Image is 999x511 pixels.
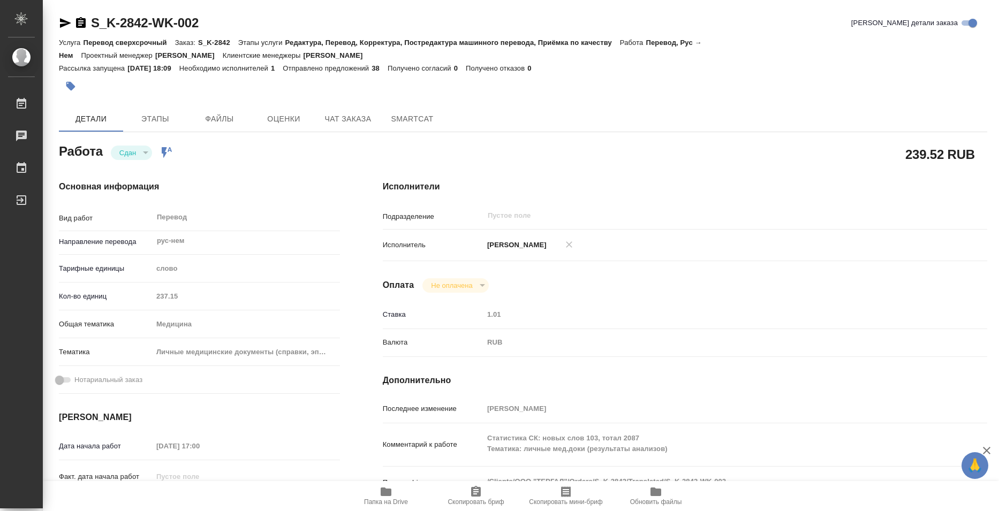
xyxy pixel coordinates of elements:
span: SmartCat [387,112,438,126]
span: Оценки [258,112,309,126]
div: Медицина [153,315,340,333]
p: 1 [271,64,283,72]
p: Валюта [383,337,483,348]
span: Обновить файлы [630,498,682,506]
div: Личные медицинские документы (справки, эпикризы) [153,343,340,361]
p: Последнее изменение [383,403,483,414]
p: S_K-2842 [198,39,238,47]
input: Пустое поле [153,438,246,454]
button: Папка на Drive [341,481,431,511]
button: Не оплачена [428,281,475,290]
p: Тарифные единицы [59,263,153,274]
p: Путь на drive [383,477,483,488]
p: Направление перевода [59,237,153,247]
p: Факт. дата начала работ [59,471,153,482]
p: 0 [527,64,539,72]
h2: Работа [59,141,103,160]
p: [DATE] 18:09 [127,64,179,72]
p: Дата начала работ [59,441,153,452]
span: [PERSON_NAME] детали заказа [851,18,958,28]
p: Кол-во единиц [59,291,153,302]
textarea: Статистика СК: новых слов 103, тотал 2087 Тематика: личные мед.доки (результаты анализов) [483,429,937,458]
span: Чат заказа [322,112,374,126]
p: Заказ: [175,39,198,47]
button: Сдан [116,148,139,157]
p: Редактура, Перевод, Корректура, Постредактура машинного перевода, Приёмка по качеству [285,39,620,47]
p: Исполнитель [383,240,483,250]
p: Вид работ [59,213,153,224]
button: Добавить тэг [59,74,82,98]
span: 🙏 [966,454,984,477]
p: Тематика [59,347,153,357]
input: Пустое поле [487,209,912,222]
button: Обновить файлы [611,481,701,511]
h4: Исполнители [383,180,987,193]
h4: Основная информация [59,180,340,193]
span: Этапы [130,112,181,126]
p: 38 [372,64,388,72]
span: Скопировать мини-бриф [529,498,602,506]
p: Этапы услуги [238,39,285,47]
p: Перевод сверхсрочный [83,39,175,47]
p: Ставка [383,309,483,320]
p: Общая тематика [59,319,153,330]
a: S_K-2842-WK-002 [91,16,199,30]
h4: [PERSON_NAME] [59,411,340,424]
p: Клиентские менеджеры [223,51,304,59]
span: Скопировать бриф [448,498,504,506]
p: Необходимо исполнителей [179,64,271,72]
button: Скопировать бриф [431,481,521,511]
p: Услуга [59,39,83,47]
p: Получено согласий [388,64,454,72]
p: Работа [620,39,646,47]
input: Пустое поле [483,401,937,416]
p: Получено отказов [466,64,527,72]
button: Скопировать ссылку для ЯМессенджера [59,17,72,29]
p: Подразделение [383,211,483,222]
p: [PERSON_NAME] [304,51,371,59]
input: Пустое поле [483,307,937,322]
p: 0 [454,64,466,72]
div: RUB [483,333,937,352]
span: Папка на Drive [364,498,408,506]
p: Проектный менеджер [81,51,155,59]
input: Пустое поле [153,469,246,484]
div: Сдан [422,278,488,293]
p: Рассылка запущена [59,64,127,72]
textarea: /Clients/ООО "ТЕРГАЛ"/Orders/S_K-2842/Translated/S_K-2842-WK-002 [483,472,937,491]
button: Скопировать мини-бриф [521,481,611,511]
p: [PERSON_NAME] [483,240,547,250]
span: Файлы [194,112,245,126]
input: Пустое поле [153,288,340,304]
h4: Дополнительно [383,374,987,387]
div: слово [153,260,340,278]
span: Детали [65,112,117,126]
h2: 239.52 RUB [905,145,975,163]
h4: Оплата [383,279,414,292]
button: 🙏 [962,452,988,479]
button: Скопировать ссылку [74,17,87,29]
p: [PERSON_NAME] [155,51,223,59]
div: Сдан [111,146,152,160]
p: Комментарий к работе [383,439,483,450]
span: Нотариальный заказ [74,375,142,385]
p: Отправлено предложений [283,64,372,72]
